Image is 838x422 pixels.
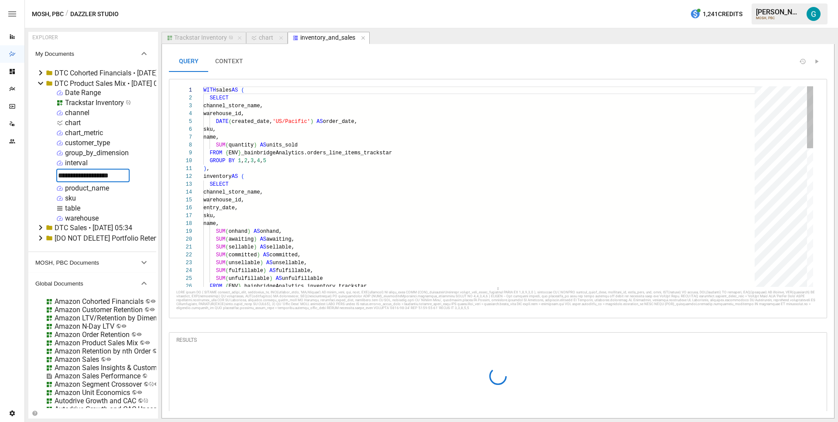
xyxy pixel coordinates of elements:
[229,244,254,250] span: sellable
[176,149,192,157] div: 9
[216,268,226,274] span: SUM
[30,410,39,416] button: Collapse Folders
[176,212,192,220] div: 17
[254,236,257,242] span: )
[176,282,192,290] div: 26
[55,297,144,306] div: Amazon Cohorted Financials
[260,260,263,266] span: )
[238,283,241,289] span: }
[65,99,124,107] div: Trackstar Inventory
[216,228,226,235] span: SUM
[55,380,142,388] div: Amazon Segment Crossover
[28,273,156,294] button: Global Documents
[55,397,136,405] div: Autodrive Growth and CAC
[229,35,234,40] svg: Published
[216,119,229,125] span: DATE
[216,252,226,258] span: SUM
[203,87,216,93] span: WITH
[65,109,89,117] div: channel
[229,228,247,235] span: onhand
[203,189,263,195] span: channel_store_name,
[203,213,216,219] span: sku,
[151,299,156,304] svg: Public
[251,158,254,164] span: 3
[300,34,355,42] div: inventory_and_sales
[176,133,192,141] div: 7
[807,7,821,21] div: Gavin Acres
[229,142,254,148] span: quantity
[161,32,246,44] button: Trackstar Inventory
[241,283,367,289] span: _bainbridgeAnalytics.inventory_trackstar
[225,268,228,274] span: (
[55,330,130,339] div: Amazon Order Retention
[801,2,826,26] button: Gavin Acres
[246,32,288,44] button: chart
[225,244,228,250] span: (
[269,252,301,258] span: committed,
[288,32,370,44] button: inventory_and_sales
[247,158,251,164] span: ,
[176,94,192,102] div: 2
[813,58,820,65] button: Run Query
[149,381,154,387] svg: Published
[229,283,238,289] span: ENV
[137,332,142,337] svg: Public
[216,142,226,148] span: SUM
[55,347,151,355] div: Amazon Retention by nth Order
[176,220,192,228] div: 18
[143,398,148,403] svg: Published
[169,51,208,72] button: QUERY
[216,236,226,242] span: SUM
[176,118,192,126] div: 5
[229,236,254,242] span: awaiting
[35,280,139,287] span: Global Documents
[65,214,99,222] div: warehouse
[756,8,801,16] div: [PERSON_NAME]
[216,276,226,282] span: SUM
[266,244,295,250] span: sellable,
[203,197,244,203] span: warehouse_id,
[55,224,132,232] div: DTC Sales • [DATE] 05:34
[241,174,244,180] span: (
[203,221,219,227] span: name,
[174,34,227,42] div: Trackstar Inventory
[176,157,192,165] div: 10
[216,87,232,93] span: sales
[225,236,228,242] span: (
[65,204,80,212] div: table
[203,111,244,117] span: warehouse_id,
[225,142,228,148] span: (
[203,134,219,140] span: name,
[145,340,150,345] svg: Public
[65,88,101,97] div: Date Range
[55,372,141,380] div: Amazon Sales Performance
[263,252,269,258] span: AS
[55,306,143,314] div: Amazon Customer Retention
[241,158,244,164] span: ,
[247,228,251,235] span: )
[65,149,129,157] div: group_by_dimension
[323,119,357,125] span: order_date,
[203,174,232,180] span: inventory
[176,243,192,251] div: 21
[276,268,313,274] span: fulfillable,
[269,268,275,274] span: AS
[65,159,88,167] div: interval
[225,276,228,282] span: (
[55,339,138,347] div: Amazon Product Sales Mix
[263,268,266,274] span: )
[703,9,742,20] span: 1,241 Credits
[28,252,156,273] button: MOSH, PBC Documents
[176,165,192,173] div: 11
[260,228,282,235] span: onhand,
[55,69,177,77] div: DTC Cohorted Financials • [DATE] 08:42
[225,260,228,266] span: (
[137,390,142,395] svg: Public
[55,322,114,330] div: Amazon N-Day LTV
[55,314,170,322] div: Amazon LTV/Retention by Dimension
[225,228,228,235] span: (
[799,58,806,65] button: Document History
[176,110,192,118] div: 4
[121,323,127,329] svg: Public
[266,260,272,266] span: AS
